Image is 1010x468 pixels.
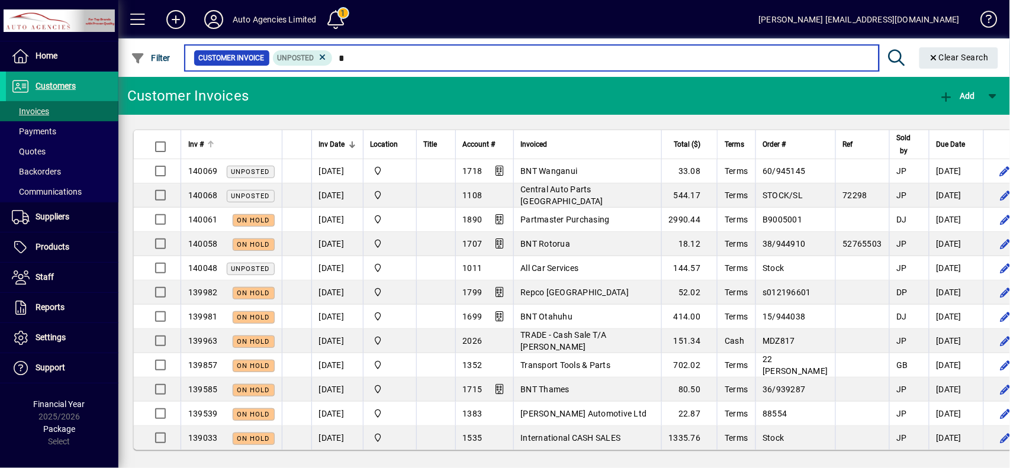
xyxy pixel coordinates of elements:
[763,312,806,321] span: 15/944038
[929,232,983,256] td: [DATE]
[188,166,218,176] span: 140069
[929,53,989,62] span: Clear Search
[897,288,908,297] span: DP
[929,402,983,426] td: [DATE]
[929,256,983,280] td: [DATE]
[897,191,908,200] span: JP
[157,9,195,30] button: Add
[763,138,828,151] div: Order #
[897,239,908,248] span: JP
[371,431,409,444] span: Rangiora
[725,336,744,346] span: Cash
[6,293,118,322] a: Reports
[763,215,803,224] span: B9005001
[661,232,718,256] td: 18.12
[463,433,483,443] span: 1535
[371,334,409,347] span: Rangiora
[897,166,908,176] span: JP
[6,233,118,262] a: Products
[36,363,65,372] span: Support
[237,411,270,418] span: On hold
[6,101,118,121] a: Invoices
[371,138,398,151] span: Location
[371,359,409,372] span: Rangiora
[199,52,265,64] span: Customer Invoice
[897,312,908,321] span: DJ
[661,208,718,232] td: 2990.44
[311,353,363,377] td: [DATE]
[311,280,363,305] td: [DATE]
[463,360,483,370] span: 1352
[128,47,173,69] button: Filter
[36,212,69,221] span: Suppliers
[12,127,56,136] span: Payments
[843,138,853,151] span: Ref
[12,147,46,156] span: Quotes
[188,191,218,200] span: 140068
[661,377,718,402] td: 80.50
[763,354,828,376] span: 22 [PERSON_NAME]
[759,10,960,29] div: [PERSON_NAME] [EMAIL_ADDRESS][DOMAIN_NAME]
[521,185,603,206] span: Central Auto Parts [GEOGRAPHIC_DATA]
[188,385,218,394] span: 139585
[463,138,506,151] div: Account #
[929,208,983,232] td: [DATE]
[929,159,983,183] td: [DATE]
[661,305,718,329] td: 414.00
[6,263,118,292] a: Staff
[521,138,654,151] div: Invoiced
[763,239,806,248] span: 38/944910
[897,360,909,370] span: GB
[463,409,483,418] span: 1383
[36,333,66,342] span: Settings
[188,263,218,273] span: 140048
[674,138,700,151] span: Total ($)
[311,377,363,402] td: [DATE]
[463,138,496,151] span: Account #
[371,262,409,275] span: Rangiora
[36,81,76,91] span: Customers
[897,433,908,443] span: JP
[463,385,483,394] span: 1715
[897,336,908,346] span: JP
[725,312,748,321] span: Terms
[661,402,718,426] td: 22.87
[188,215,218,224] span: 140061
[725,409,748,418] span: Terms
[6,41,118,71] a: Home
[371,189,409,202] span: Rangiora
[311,208,363,232] td: [DATE]
[929,426,983,450] td: [DATE]
[725,191,748,200] span: Terms
[6,353,118,383] a: Support
[231,192,270,200] span: Unposted
[725,215,748,224] span: Terms
[43,424,75,434] span: Package
[897,131,911,157] span: Sold by
[34,399,85,409] span: Financial Year
[6,162,118,182] a: Backorders
[237,362,270,370] span: On hold
[188,409,218,418] span: 139539
[919,47,999,69] button: Clear
[725,166,748,176] span: Terms
[661,159,718,183] td: 33.08
[763,336,796,346] span: MDZ817
[929,353,983,377] td: [DATE]
[131,53,171,63] span: Filter
[463,191,483,200] span: 1108
[463,215,483,224] span: 1890
[371,407,409,420] span: Rangiora
[661,183,718,208] td: 544.17
[188,138,275,151] div: Inv #
[521,239,571,248] span: BNT Rotorua
[725,288,748,297] span: Terms
[763,138,786,151] span: Order #
[371,138,409,151] div: Location
[521,263,579,273] span: All Car Services
[897,215,908,224] span: DJ
[188,288,218,297] span: 139982
[36,302,65,312] span: Reports
[6,202,118,232] a: Suppliers
[972,2,995,41] a: Knowledge Base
